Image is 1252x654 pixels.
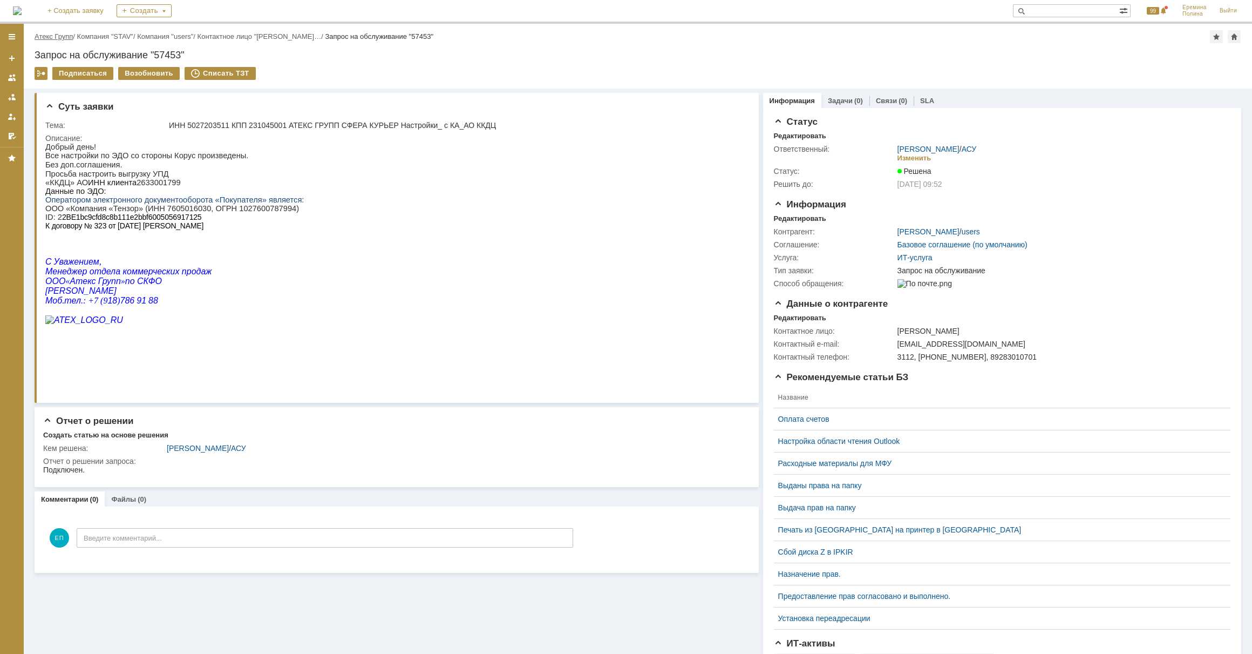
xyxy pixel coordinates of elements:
[62,153,72,163] span: 18
[43,36,91,44] span: ИНН клиента
[897,279,952,288] img: По почте.png
[778,548,1217,556] a: Сбой диска Z в IPKIR
[117,4,172,17] div: Создать
[43,444,165,453] div: Кем решена:
[897,340,1224,348] div: [EMAIL_ADDRESS][DOMAIN_NAME]
[962,227,980,236] a: users
[897,266,1224,275] div: Запрос на обслуживание
[899,97,907,105] div: (0)
[91,153,101,163] span: 91
[35,50,1241,60] div: Запрос на обслуживание "57453"
[897,227,960,236] a: [PERSON_NAME]
[778,614,1217,623] a: Установка переадресации
[1228,30,1241,43] div: Сделать домашней страницей
[103,153,113,163] span: 88
[3,50,21,67] a: Создать заявку
[774,117,818,127] span: Статус
[72,153,74,163] span: )
[13,6,22,15] img: logo
[45,134,743,143] div: Описание:
[3,69,21,86] a: Заявки на командах
[774,353,895,361] div: Контактный телефон:
[1210,30,1223,43] div: Добавить в избранное
[167,444,229,453] a: [PERSON_NAME]
[778,525,1217,534] a: Печать из [GEOGRAPHIC_DATA] на принтер в [GEOGRAPHIC_DATA]
[53,134,76,143] span: Групп
[1147,7,1159,15] span: 99
[43,431,168,440] div: Создать статью на основе решения
[50,528,69,548] span: ЕП
[962,145,977,153] a: АСУ
[137,32,197,41] div: /
[778,503,1217,512] div: Выдача прав на папку
[54,114,56,124] span: ,
[1119,5,1130,15] span: Расширенный поиск
[778,570,1217,578] a: Назначение прав.
[897,353,1224,361] div: 3112, [PHONE_NUMBER], 89283010701
[41,495,89,503] a: Комментарии
[90,495,99,503] div: (0)
[137,32,193,41] a: Компания "users"
[774,240,895,249] div: Соглашение:
[1182,4,1207,11] span: Еремина
[774,145,895,153] div: Ответственный:
[778,437,1217,446] a: Настройка области чтения Outlook
[774,180,895,188] div: Решить до:
[774,253,895,262] div: Услуга:
[3,127,21,145] a: Мои согласования
[17,70,156,79] span: 2BE1bc9cfd8c8b111e2bbf6005056917125
[778,415,1217,423] a: Оплата счетов
[19,153,36,163] span: тел
[35,67,47,80] div: Работа с массовостью
[198,32,325,41] div: /
[35,32,73,41] a: Атекс Групп
[198,32,322,41] a: Контактное лицо "[PERSON_NAME]…
[3,89,21,106] a: Заявки в моей ответственности
[774,227,895,236] div: Контрагент:
[774,387,1222,408] th: Название
[774,340,895,348] div: Контактный e-mail:
[17,153,19,163] span: .
[774,167,895,176] div: Статус:
[774,314,826,322] div: Редактировать
[325,32,433,41] div: Запрос на обслуживание "57453"
[138,495,146,503] div: (0)
[43,457,743,466] div: Отчет о решении запроса:
[897,154,931,163] div: Изменить
[167,444,740,453] div: /
[774,132,826,140] div: Редактировать
[774,299,888,309] span: Данные о контрагенте
[774,279,895,288] div: Способ обращения:
[20,134,24,143] span: «
[897,145,960,153] a: [PERSON_NAME]
[76,134,80,143] span: »
[35,32,77,41] div: /
[13,6,22,15] a: Перейти на домашнюю страницу
[774,199,846,210] span: Информация
[770,97,815,105] a: Информация
[9,114,54,124] span: Уважением
[3,108,21,125] a: Мои заявки
[774,372,909,382] span: Рекомендуемые статьи БЗ
[897,327,1224,335] div: [PERSON_NAME]
[920,97,934,105] a: SLA
[897,167,931,176] span: Решена
[45,102,113,112] span: Суть заявки
[778,459,1217,468] div: Расходные материалы для МФУ
[897,253,933,262] a: ИТ-услуга
[1182,11,1207,17] span: Полина
[778,481,1217,490] a: Выданы права на папку
[897,240,1028,249] a: Базовое соглашение (по умолчанию)
[897,180,942,188] span: [DATE] 09:52
[45,121,167,130] div: Тема:
[828,97,853,105] a: Задачи
[169,121,741,130] div: ИНН 5027203511 КПП 231045001 АТЕКС ГРУПП СФЕРА КУРЬЕР Настройки_ с КА_АО ККДЦ
[778,592,1217,601] a: Предоставление прав согласовано и выполнено.
[231,444,246,453] a: АСУ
